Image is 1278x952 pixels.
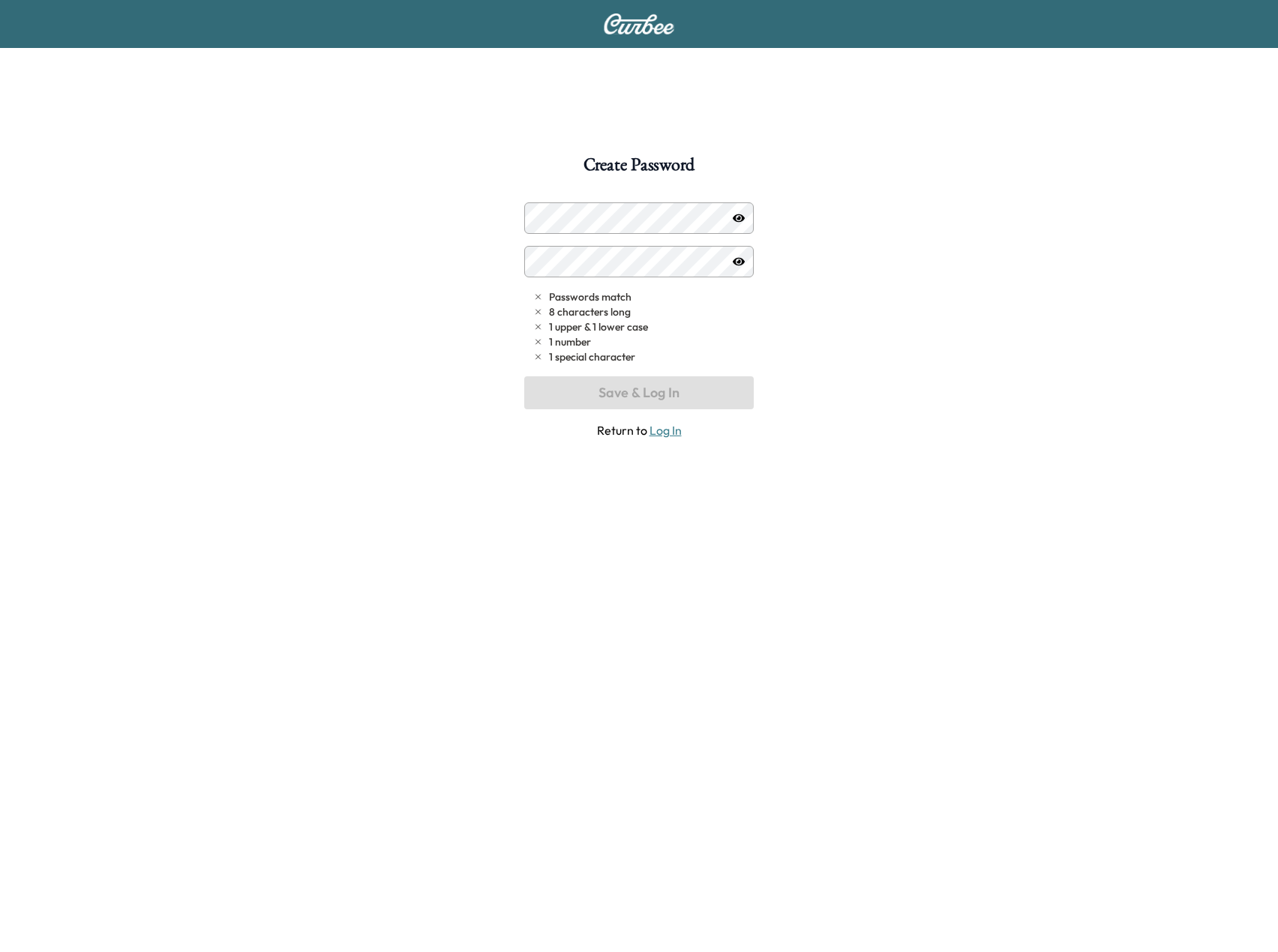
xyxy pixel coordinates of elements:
span: 1 number [549,334,591,349]
span: 1 upper & 1 lower case [549,319,648,334]
span: Passwords match [549,289,631,304]
a: Log In [649,423,682,438]
span: 1 special character [549,349,635,364]
span: 8 characters long [549,304,631,319]
span: Return to [524,421,754,439]
img: Curbee Logo [603,13,675,34]
h1: Create Password [583,156,694,181]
